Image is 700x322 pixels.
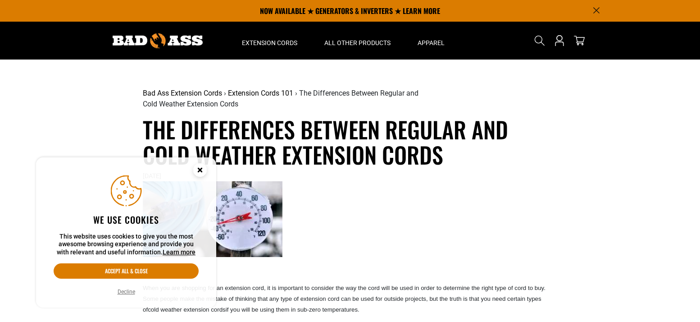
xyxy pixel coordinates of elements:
aside: Cookie Consent [36,157,216,308]
h2: We use cookies [54,214,199,225]
a: Bad Ass Extension Cords [143,89,222,97]
summary: Extension Cords [228,22,311,60]
a: Extension Cords 101 [228,89,293,97]
p: This website uses cookies to give you the most awesome browsing experience and provide you with r... [54,233,199,257]
span: › [295,89,297,97]
summary: Apparel [404,22,458,60]
span: › [224,89,226,97]
span: When you are shopping for an extension cord, it is important to consider the way the cord will be... [143,285,545,313]
span: All Other Products [324,39,391,47]
img: Bad Ass Extension Cords [113,33,203,48]
h1: The Differences Between Regular and Cold Weather Extension Cords [143,116,557,167]
button: Decline [115,287,138,296]
summary: All Other Products [311,22,404,60]
nav: breadcrumbs [143,88,419,110]
span: Apparel [418,39,445,47]
summary: Search [532,33,547,48]
span: Extension Cords [242,39,297,47]
button: Accept all & close [54,263,199,279]
a: Learn more [163,248,195,256]
strong: cold weather extension cords [148,306,226,313]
